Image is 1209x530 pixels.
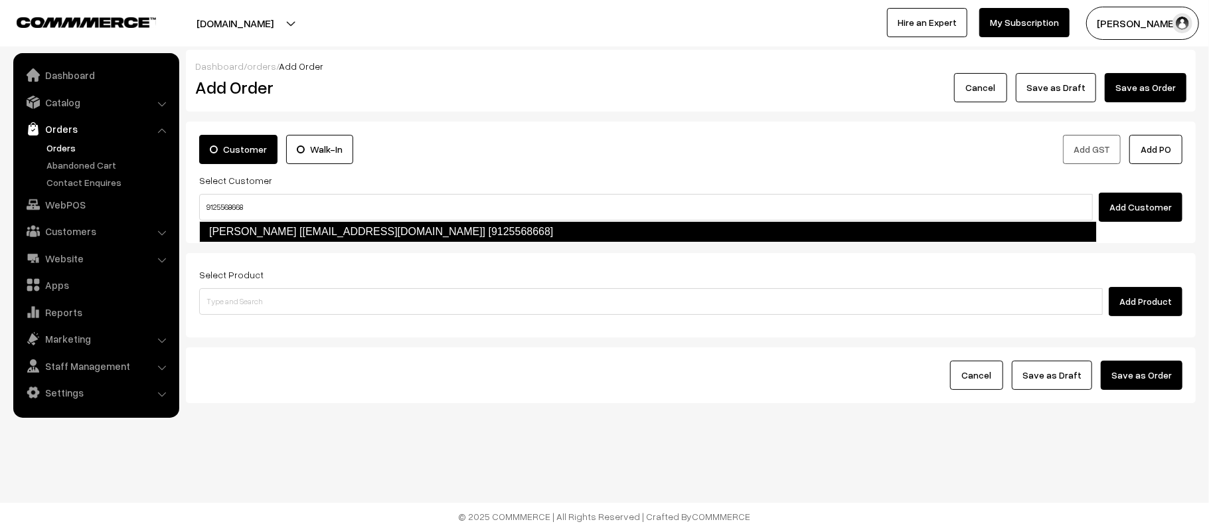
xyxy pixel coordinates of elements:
a: Abandoned Cart [43,158,175,172]
a: Apps [17,273,175,297]
a: orders [247,60,276,72]
button: Add Product [1109,287,1182,316]
a: Orders [17,117,175,141]
input: Search by name, email, or phone [199,194,1093,221]
a: Customers [17,219,175,243]
button: Cancel [954,73,1007,102]
img: user [1172,13,1192,33]
a: My Subscription [979,8,1070,37]
a: Website [17,246,175,270]
a: [PERSON_NAME] [[EMAIL_ADDRESS][DOMAIN_NAME]] [9125568668] [199,221,1097,242]
button: Add PO [1129,135,1182,164]
label: Walk-In [286,135,353,164]
a: Staff Management [17,354,175,378]
label: Customer [199,135,278,164]
button: Save as Draft [1016,73,1096,102]
a: Dashboard [195,60,244,72]
a: Catalog [17,90,175,114]
img: COMMMERCE [17,17,156,27]
a: WebPOS [17,193,175,217]
a: Dashboard [17,63,175,87]
button: Save as Draft [1012,361,1092,390]
a: Hire an Expert [887,8,967,37]
span: Add Order [279,60,323,72]
a: Reports [17,300,175,324]
a: Contact Enquires [43,175,175,189]
a: COMMMERCE [17,13,133,29]
button: [PERSON_NAME] [1086,7,1199,40]
button: Add GST [1063,135,1121,164]
a: Settings [17,381,175,404]
a: Marketing [17,327,175,351]
a: Orders [43,141,175,155]
button: Cancel [950,361,1003,390]
button: Add Customer [1099,193,1182,222]
h2: Add Order [195,77,513,98]
button: Save as Order [1105,73,1186,102]
div: / / [195,59,1186,73]
button: Save as Order [1101,361,1182,390]
label: Select Customer [199,173,272,187]
input: Type and Search [199,288,1103,315]
label: Select Product [199,268,264,282]
a: COMMMERCE [692,511,751,522]
button: [DOMAIN_NAME] [150,7,320,40]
